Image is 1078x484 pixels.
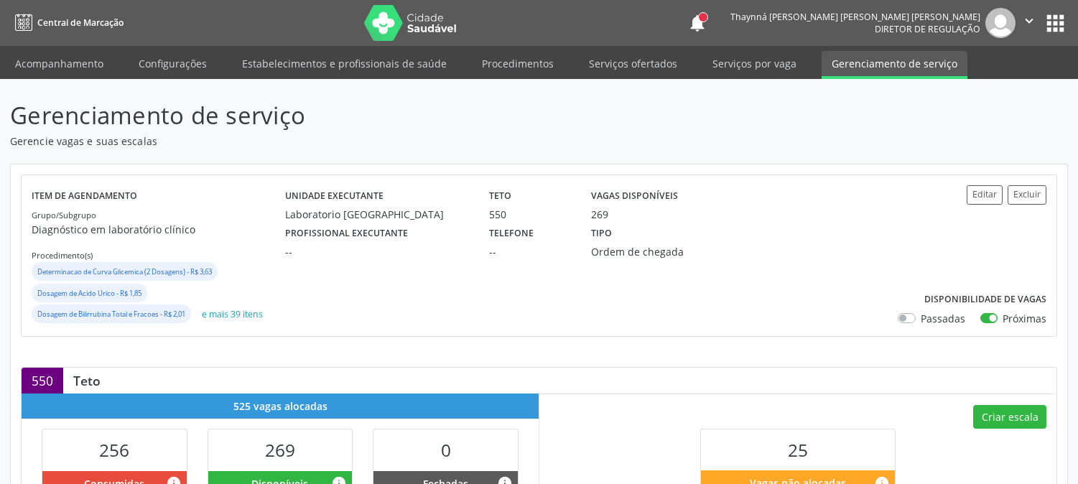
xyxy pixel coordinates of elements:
a: Serviços por vaga [702,51,807,76]
span: Central de Marcação [37,17,124,29]
div: Ordem de chegada [591,244,724,259]
label: Passadas [921,311,965,326]
p: Gerencie vagas e suas escalas [10,134,751,149]
a: Gerenciamento de serviço [822,51,967,79]
button: apps [1043,11,1068,36]
div: Thaynná [PERSON_NAME] [PERSON_NAME] [PERSON_NAME] [730,11,980,23]
small: Dosagem de Acido Urico - R$ 1,85 [37,289,141,298]
button: notifications [687,13,707,33]
div: 550 [22,368,63,394]
p: Diagnóstico em laboratório clínico [32,222,285,237]
small: Procedimento(s) [32,250,93,261]
p: Gerenciamento de serviço [10,98,751,134]
label: Vagas disponíveis [591,185,678,208]
img: img [985,8,1016,38]
label: Unidade executante [285,185,384,208]
span: 269 [265,438,295,462]
button: e mais 39 itens [196,304,269,324]
span: 256 [99,438,129,462]
label: Telefone [489,222,534,244]
a: Procedimentos [472,51,564,76]
div: -- [489,244,571,259]
a: Serviços ofertados [579,51,687,76]
a: Estabelecimentos e profissionais de saúde [232,51,457,76]
button: Editar [967,185,1003,205]
span: Diretor de regulação [875,23,980,35]
label: Disponibilidade de vagas [924,289,1046,311]
label: Teto [489,185,511,208]
small: Determinacao de Curva Glicemica (2 Dosagens) - R$ 3,63 [37,267,212,276]
label: Profissional executante [285,222,408,244]
span: 0 [441,438,451,462]
a: Central de Marcação [10,11,124,34]
small: Grupo/Subgrupo [32,210,96,220]
label: Tipo [591,222,612,244]
div: -- [285,244,469,259]
button: Criar escala [973,405,1046,429]
a: Configurações [129,51,217,76]
span: 25 [788,438,808,462]
a: Acompanhamento [5,51,113,76]
div: Teto [63,373,111,388]
button:  [1016,8,1043,38]
small: Dosagem de Bilirrubina Total e Fracoes - R$ 2,01 [37,310,185,319]
i:  [1021,13,1037,29]
div: Laboratorio [GEOGRAPHIC_DATA] [285,207,469,222]
label: Item de agendamento [32,185,137,208]
div: 525 vagas alocadas [22,394,539,419]
div: 269 [591,207,608,222]
button: Excluir [1008,185,1046,205]
label: Próximas [1003,311,1046,326]
div: 550 [489,207,571,222]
